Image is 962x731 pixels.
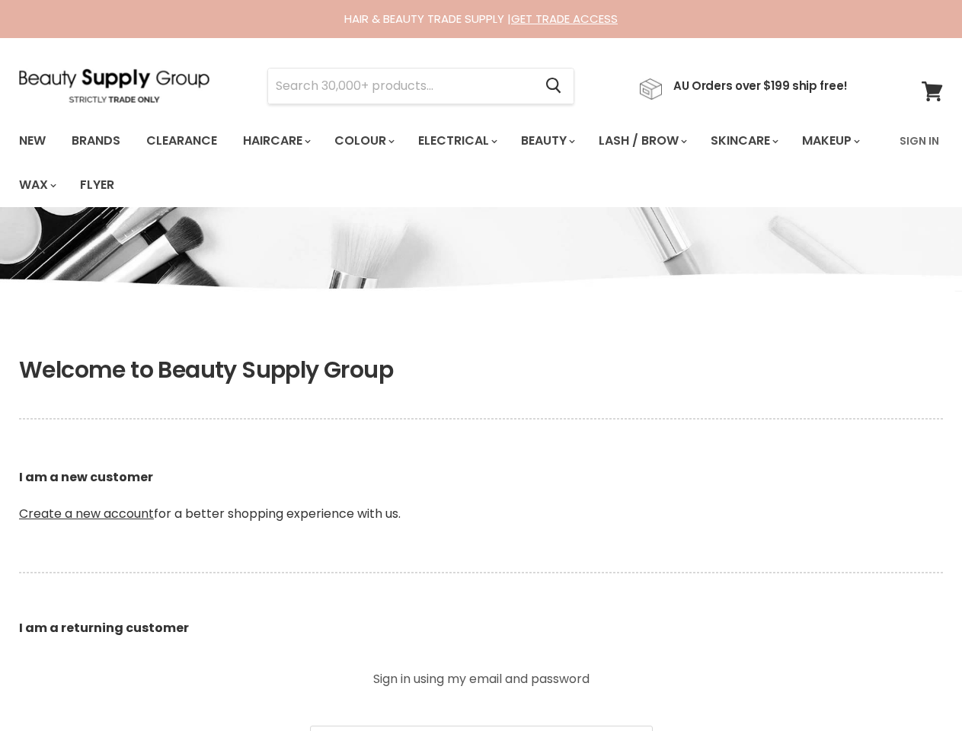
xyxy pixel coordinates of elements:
[310,673,653,685] p: Sign in using my email and password
[19,505,154,522] a: Create a new account
[19,432,943,560] p: for a better shopping experience with us.
[60,125,132,157] a: Brands
[791,125,869,157] a: Makeup
[511,11,618,27] a: GET TRADE ACCESS
[19,468,153,486] b: I am a new customer
[232,125,320,157] a: Haircare
[323,125,404,157] a: Colour
[587,125,696,157] a: Lash / Brow
[8,169,66,201] a: Wax
[8,125,57,157] a: New
[699,125,788,157] a: Skincare
[19,356,943,384] h1: Welcome to Beauty Supply Group
[19,619,189,637] b: I am a returning customer
[533,69,574,104] button: Search
[135,125,229,157] a: Clearance
[407,125,507,157] a: Electrical
[510,125,584,157] a: Beauty
[268,69,533,104] input: Search
[69,169,126,201] a: Flyer
[890,125,948,157] a: Sign In
[8,119,890,207] ul: Main menu
[267,68,574,104] form: Product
